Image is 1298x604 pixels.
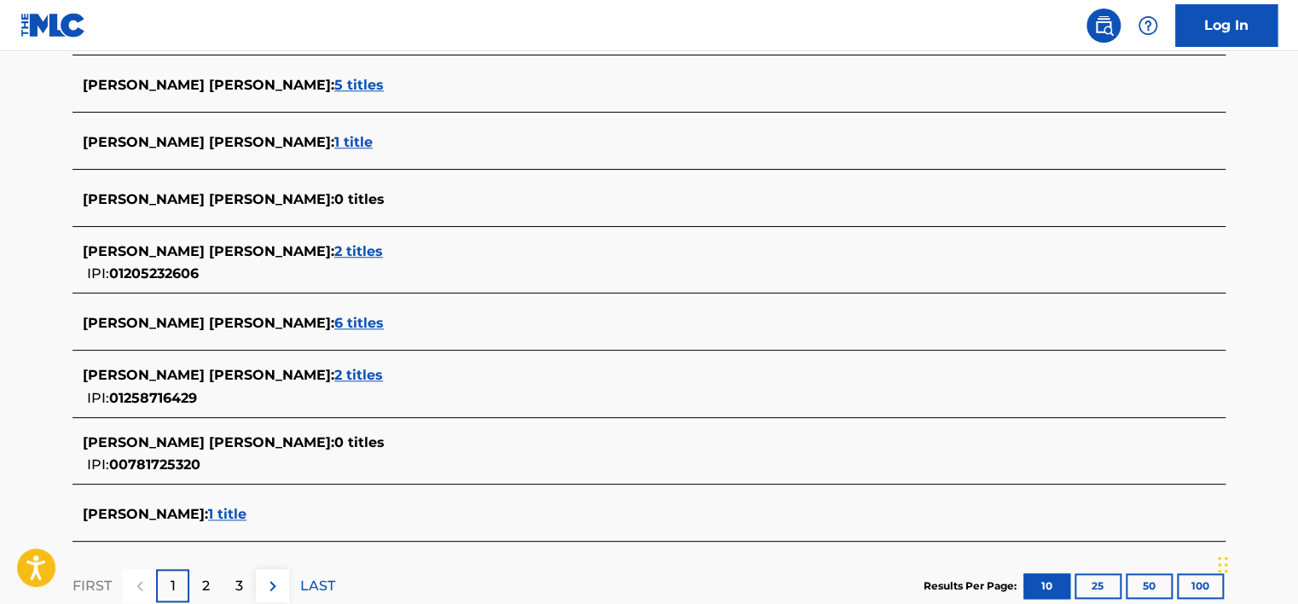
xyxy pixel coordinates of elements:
img: MLC Logo [20,13,86,38]
span: [PERSON_NAME] [PERSON_NAME] : [83,134,334,150]
p: FIRST [72,576,112,596]
span: 6 titles [334,315,384,331]
span: [PERSON_NAME] [PERSON_NAME] : [83,191,334,207]
p: LAST [300,576,335,596]
a: Public Search [1086,9,1121,43]
span: 0 titles [334,434,385,450]
span: 01258716429 [109,390,197,406]
span: [PERSON_NAME] [PERSON_NAME] : [83,243,334,259]
span: IPI: [87,456,109,473]
button: 50 [1126,573,1173,599]
div: টেনে আনুন [1218,539,1228,590]
span: [PERSON_NAME] : [83,506,208,522]
span: 5 titles [334,77,384,93]
span: 0 titles [334,191,385,207]
span: [PERSON_NAME] [PERSON_NAME] : [83,367,334,383]
span: [PERSON_NAME] [PERSON_NAME] : [83,77,334,93]
span: 2 titles [334,367,383,383]
div: চ্যাট উইজেট [1213,522,1298,604]
p: Results Per Page: [924,578,1021,594]
span: 00781725320 [109,456,200,473]
span: IPI: [87,390,109,406]
span: [PERSON_NAME] [PERSON_NAME] : [83,315,334,331]
span: 01205232606 [109,265,199,282]
div: Help [1131,9,1165,43]
iframe: Chat Widget [1213,522,1298,604]
span: 2 titles [334,243,383,259]
img: help [1138,15,1158,36]
button: 10 [1023,573,1070,599]
button: 25 [1075,573,1121,599]
p: 1 [171,576,176,596]
img: search [1093,15,1114,36]
span: [PERSON_NAME] [PERSON_NAME] : [83,434,334,450]
p: 2 [202,576,210,596]
span: 1 title [208,506,246,522]
button: 100 [1177,573,1224,599]
span: 1 title [334,134,373,150]
img: right [263,576,283,596]
a: Log In [1175,4,1278,47]
p: 3 [235,576,243,596]
span: IPI: [87,265,109,282]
